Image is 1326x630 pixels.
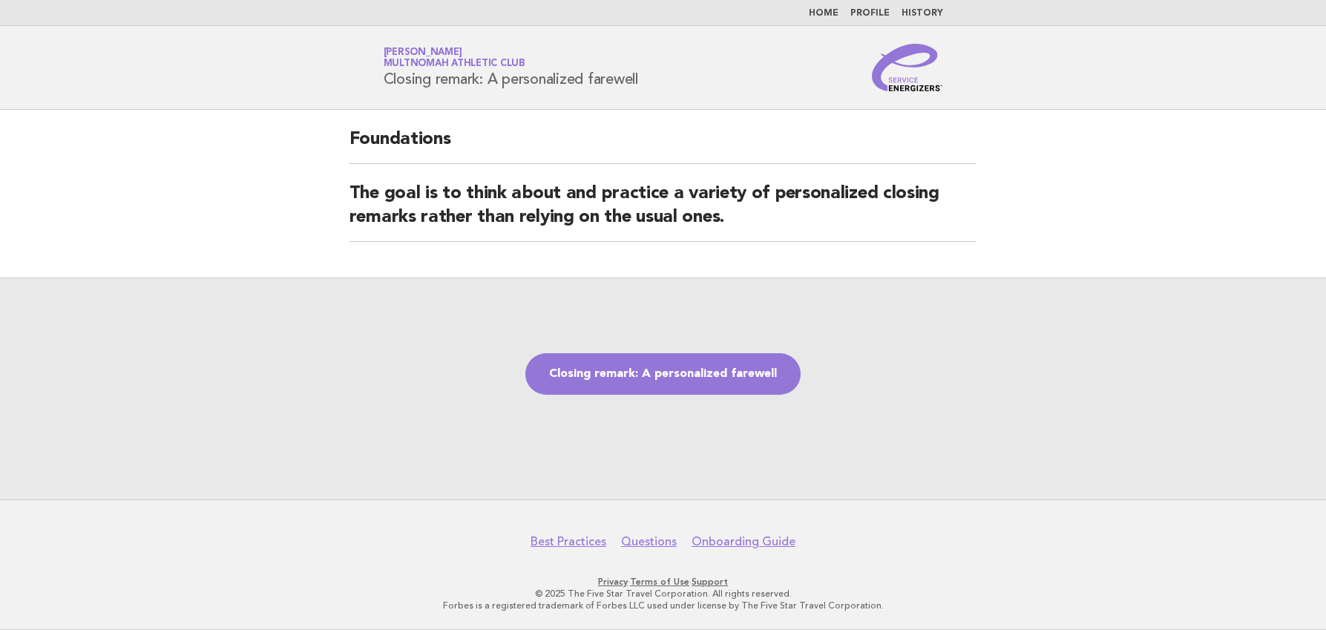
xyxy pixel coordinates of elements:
a: Closing remark: A personalized farewell [525,353,801,395]
p: · · [209,576,1117,588]
img: Service Energizers [872,44,943,91]
p: © 2025 The Five Star Travel Corporation. All rights reserved. [209,588,1117,600]
a: [PERSON_NAME]Multnomah Athletic Club [384,47,525,68]
a: History [902,9,943,18]
a: Profile [850,9,890,18]
h2: The goal is to think about and practice a variety of personalized closing remarks rather than rel... [349,182,977,242]
a: Privacy [598,577,628,587]
a: Terms of Use [630,577,689,587]
span: Multnomah Athletic Club [384,59,525,69]
p: Forbes is a registered trademark of Forbes LLC used under license by The Five Star Travel Corpora... [209,600,1117,611]
a: Home [809,9,838,18]
a: Onboarding Guide [692,534,795,549]
h2: Foundations [349,128,977,164]
a: Support [692,577,728,587]
a: Questions [621,534,677,549]
h1: Closing remark: A personalized farewell [384,48,638,87]
a: Best Practices [531,534,606,549]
